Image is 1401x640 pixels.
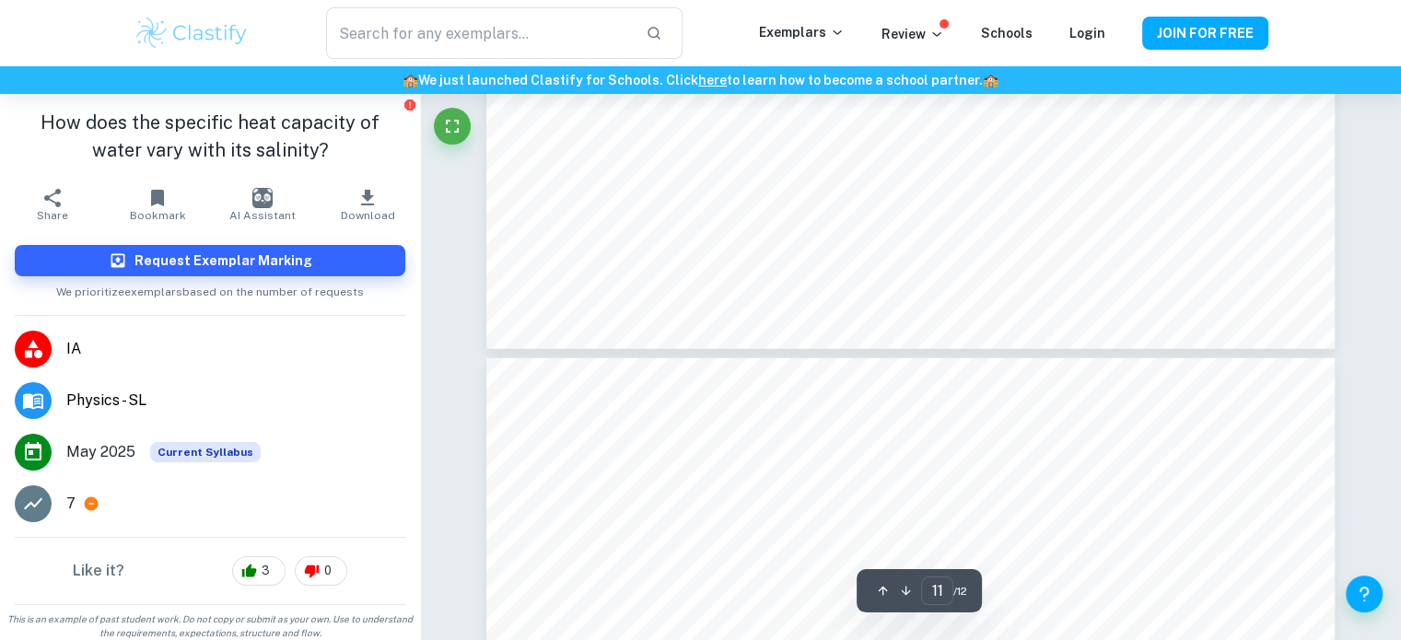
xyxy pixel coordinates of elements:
[1346,576,1383,612] button: Help and Feedback
[66,493,76,515] p: 7
[66,338,405,360] span: IA
[232,556,286,586] div: 3
[73,560,124,582] h6: Like it?
[434,108,471,145] button: Fullscreen
[252,188,273,208] img: AI Assistant
[66,441,135,463] span: May 2025
[66,390,405,412] span: Physics - SL
[314,562,342,580] span: 0
[4,70,1397,90] h6: We just launched Clastify for Schools. Click to learn how to become a school partner.
[326,7,630,59] input: Search for any exemplars...
[983,73,998,87] span: 🏫
[210,179,315,230] button: AI Assistant
[759,22,845,42] p: Exemplars
[1142,17,1268,50] button: JOIN FOR FREE
[150,442,261,462] span: Current Syllabus
[315,179,420,230] button: Download
[881,24,944,44] p: Review
[130,209,186,222] span: Bookmark
[251,562,280,580] span: 3
[341,209,395,222] span: Download
[403,98,416,111] button: Report issue
[56,276,364,300] span: We prioritize exemplars based on the number of requests
[15,109,405,164] h1: How does the specific heat capacity of water vary with its salinity?
[134,250,312,271] h6: Request Exemplar Marking
[7,612,413,640] span: This is an example of past student work. Do not copy or submit as your own. Use to understand the...
[1069,26,1105,41] a: Login
[134,15,251,52] img: Clastify logo
[953,583,967,599] span: / 12
[698,73,727,87] a: here
[105,179,210,230] button: Bookmark
[150,442,261,462] div: This exemplar is based on the current syllabus. Feel free to refer to it for inspiration/ideas wh...
[229,209,296,222] span: AI Assistant
[981,26,1033,41] a: Schools
[37,209,68,222] span: Share
[295,556,347,586] div: 0
[403,73,418,87] span: 🏫
[15,245,405,276] button: Request Exemplar Marking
